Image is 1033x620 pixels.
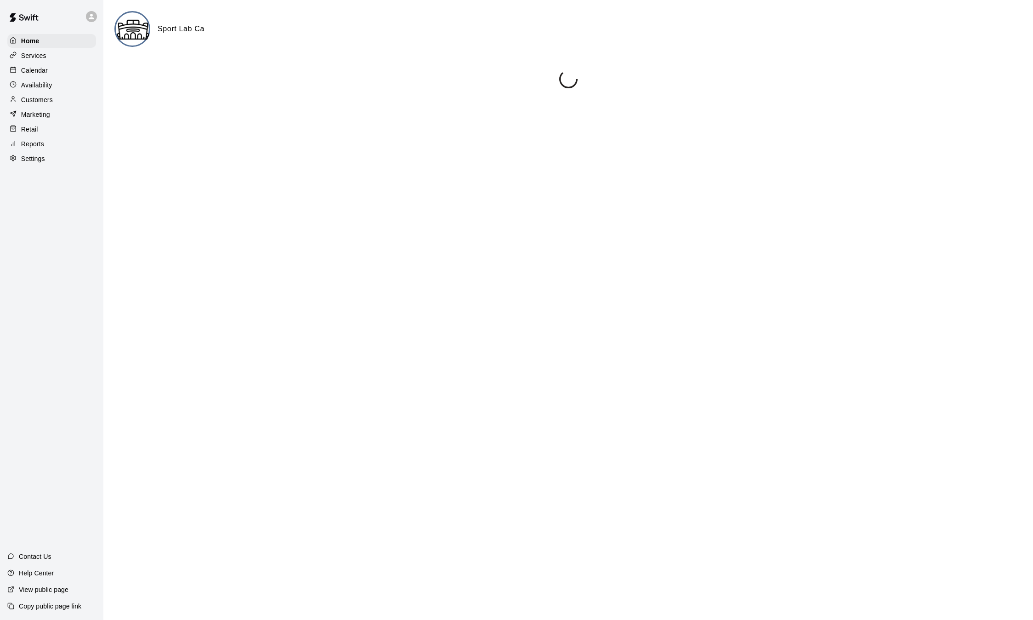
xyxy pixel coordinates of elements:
[21,36,40,46] p: Home
[19,568,54,578] p: Help Center
[21,51,46,60] p: Services
[21,125,38,134] p: Retail
[21,139,44,149] p: Reports
[7,108,96,121] a: Marketing
[19,585,68,594] p: View public page
[7,78,96,92] a: Availability
[7,152,96,166] a: Settings
[7,49,96,63] a: Services
[19,552,51,561] p: Contact Us
[7,137,96,151] a: Reports
[21,95,53,104] p: Customers
[19,602,81,611] p: Copy public page link
[158,23,204,35] h6: Sport Lab Ca
[21,66,48,75] p: Calendar
[21,80,52,90] p: Availability
[7,93,96,107] a: Customers
[7,122,96,136] a: Retail
[7,34,96,48] a: Home
[21,110,50,119] p: Marketing
[116,12,150,47] img: Sport Lab Ca logo
[7,63,96,77] a: Calendar
[21,154,45,163] p: Settings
